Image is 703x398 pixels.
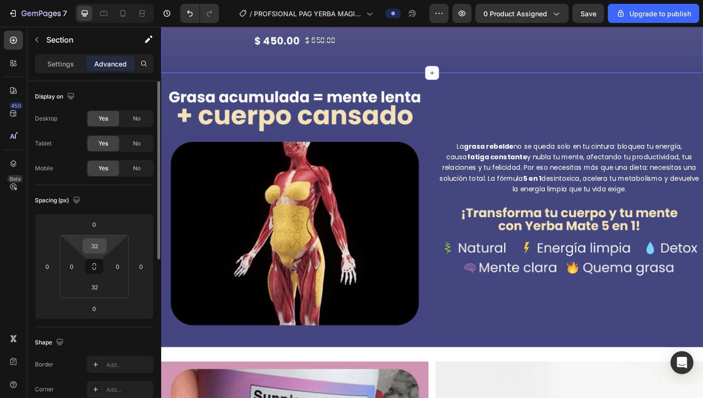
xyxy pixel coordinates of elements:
[46,34,125,45] p: Section
[133,164,141,173] span: No
[321,122,373,132] strong: grasa rebelde
[99,164,108,173] span: Yes
[85,301,104,316] input: 0
[106,361,151,369] div: Add...
[40,259,55,274] input: 0
[85,239,104,253] input: 2xl
[35,90,77,103] div: Display on
[4,4,71,23] button: 7
[35,385,54,394] div: Corner
[63,8,67,19] p: 7
[85,217,104,232] input: 0
[134,259,148,274] input: 0
[295,122,570,177] span: La no se queda solo en tu cintura: bloquea tu energía, causa y nubla tu mente, afectando tu produ...
[47,59,74,69] p: Settings
[35,194,82,207] div: Spacing (px)
[85,280,104,294] input: 2xl
[291,186,574,268] img: gempages_580220559711798260-1fa14f9a-618e-4e99-9557-0c2ea9edb4ac.webp
[35,139,52,148] div: Tablet
[250,9,252,19] span: /
[110,259,125,274] input: 0px
[608,4,699,23] button: Upgrade to publish
[133,114,141,123] span: No
[616,9,691,19] div: Upgrade to publish
[9,102,23,110] div: 450
[384,156,403,166] strong: 5 en 1
[35,114,57,123] div: Desktop
[180,4,219,23] div: Undo/Redo
[475,4,569,23] button: 0 product assigned
[670,351,693,374] div: Open Intercom Messenger
[99,114,108,123] span: Yes
[324,133,388,143] strong: fatiga constante
[106,386,151,394] div: Add...
[35,360,54,369] div: Border
[94,59,127,69] p: Advanced
[99,139,108,148] span: Yes
[291,120,574,178] div: Rich Text Editor. Editing area: main
[35,164,53,173] div: Mobile
[254,9,362,19] span: PROFSIONAL PAG YERBA MAGIC FRASCO
[35,336,66,349] div: Shape
[581,10,596,18] span: Save
[572,4,604,23] button: Save
[7,175,23,183] div: Beta
[161,27,703,398] iframe: Design area
[133,139,141,148] span: No
[65,259,79,274] input: 0px
[483,9,547,19] span: 0 product assigned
